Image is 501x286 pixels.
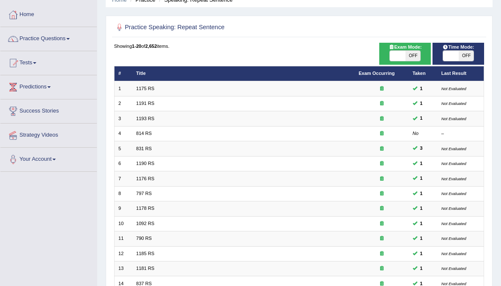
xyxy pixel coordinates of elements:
[417,175,425,182] span: You can still take this question
[417,85,425,93] span: You can still take this question
[0,75,97,96] a: Predictions
[437,66,484,81] th: Last Result
[136,161,154,166] a: 1190 RS
[136,131,152,136] a: 814 RS
[145,44,157,49] b: 2,652
[136,266,154,271] a: 1181 RS
[441,206,466,211] small: Not Evaluated
[441,281,466,286] small: Not Evaluated
[114,246,132,261] td: 12
[408,66,437,81] th: Taken
[359,205,405,212] div: Exam occurring question
[417,250,425,258] span: You can still take this question
[441,251,466,256] small: Not Evaluated
[441,130,480,137] div: –
[136,176,154,181] a: 1176 RS
[0,27,97,48] a: Practice Questions
[132,44,141,49] b: 1-20
[417,160,425,168] span: You can still take this question
[359,265,405,272] div: Exam occurring question
[359,115,405,122] div: Exam occurring question
[359,160,405,167] div: Exam occurring question
[114,96,132,111] td: 2
[114,43,485,49] div: Showing of items.
[359,146,405,152] div: Exam occurring question
[0,3,97,24] a: Home
[114,231,132,246] td: 11
[405,51,421,61] span: OFF
[441,266,466,271] small: Not Evaluated
[441,191,466,196] small: Not Evaluated
[441,116,466,121] small: Not Evaluated
[413,131,419,136] em: No
[136,86,154,91] a: 1175 RS
[132,66,355,81] th: Title
[114,141,132,156] td: 5
[114,216,132,231] td: 10
[417,265,425,272] span: You can still take this question
[441,176,466,181] small: Not Evaluated
[417,145,425,152] span: You can still take this question
[359,235,405,242] div: Exam occurring question
[379,43,431,65] div: Show exams occurring in exams
[136,146,152,151] a: 831 RS
[417,190,425,198] span: You can still take this question
[114,186,132,201] td: 8
[136,116,154,121] a: 1193 RS
[359,190,405,197] div: Exam occurring question
[114,261,132,276] td: 13
[114,81,132,96] td: 1
[441,146,466,151] small: Not Evaluated
[359,71,394,76] a: Exam Occurring
[0,124,97,145] a: Strategy Videos
[136,236,152,241] a: 790 RS
[440,44,477,51] span: Time Mode:
[114,171,132,186] td: 7
[417,235,425,242] span: You can still take this question
[359,176,405,182] div: Exam occurring question
[359,100,405,107] div: Exam occurring question
[359,85,405,92] div: Exam occurring question
[359,250,405,257] div: Exam occurring question
[417,115,425,122] span: You can still take this question
[417,205,425,212] span: You can still take this question
[417,100,425,107] span: You can still take this question
[114,22,344,33] h2: Practice Speaking: Repeat Sentence
[114,126,132,141] td: 4
[0,148,97,169] a: Your Account
[359,220,405,227] div: Exam occurring question
[136,206,154,211] a: 1178 RS
[136,251,154,256] a: 1185 RS
[0,99,97,121] a: Success Stories
[417,220,425,228] span: You can still take this question
[441,236,466,241] small: Not Evaluated
[136,191,152,196] a: 797 RS
[114,201,132,216] td: 9
[441,101,466,106] small: Not Evaluated
[441,161,466,166] small: Not Evaluated
[136,281,152,286] a: 837 RS
[136,101,154,106] a: 1191 RS
[114,111,132,126] td: 3
[441,86,466,91] small: Not Evaluated
[441,221,466,226] small: Not Evaluated
[459,51,474,61] span: OFF
[386,44,424,51] span: Exam Mode:
[0,51,97,72] a: Tests
[114,156,132,171] td: 6
[359,130,405,137] div: Exam occurring question
[136,221,154,226] a: 1092 RS
[114,66,132,81] th: #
